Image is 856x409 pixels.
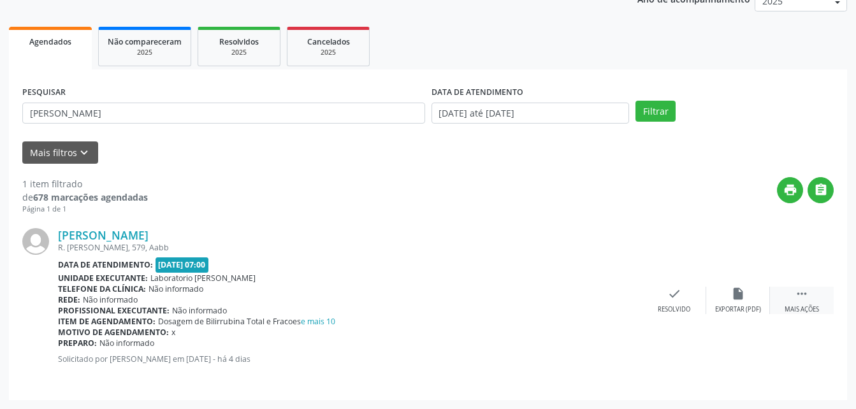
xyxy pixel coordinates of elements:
span: x [171,327,175,338]
span: Cancelados [307,36,350,47]
span: Laboratorio [PERSON_NAME] [150,273,256,283]
span: Resolvidos [219,36,259,47]
label: DATA DE ATENDIMENTO [432,83,523,103]
b: Data de atendimento: [58,259,153,270]
a: e mais 10 [301,316,335,327]
div: 1 item filtrado [22,177,148,190]
strong: 678 marcações agendadas [33,191,148,203]
p: Solicitado por [PERSON_NAME] em [DATE] - há 4 dias [58,354,642,364]
label: PESQUISAR [22,83,66,103]
b: Motivo de agendamento: [58,327,169,338]
b: Preparo: [58,338,97,348]
b: Profissional executante: [58,305,170,316]
i:  [814,183,828,197]
span: [DATE] 07:00 [156,257,209,272]
button: Mais filtroskeyboard_arrow_down [22,141,98,164]
button:  [808,177,834,203]
button: Filtrar [635,101,676,122]
b: Unidade executante: [58,273,148,283]
span: Não informado [149,283,203,294]
div: Mais ações [785,305,819,314]
span: Não informado [83,294,138,305]
span: Dosagem de Bilirrubina Total e Fracoes [158,316,335,327]
div: R. [PERSON_NAME], 579, Aabb [58,242,642,253]
div: Exportar (PDF) [715,305,761,314]
i:  [795,287,809,301]
span: Agendados [29,36,71,47]
span: Não informado [172,305,227,316]
a: [PERSON_NAME] [58,228,149,242]
i: insert_drive_file [731,287,745,301]
input: Selecione um intervalo [432,103,630,124]
div: 2025 [108,48,182,57]
div: de [22,190,148,204]
i: check [667,287,681,301]
input: Nome, CNS [22,103,425,124]
div: 2025 [207,48,271,57]
b: Item de agendamento: [58,316,156,327]
b: Rede: [58,294,80,305]
div: 2025 [296,48,360,57]
i: keyboard_arrow_down [77,146,91,160]
b: Telefone da clínica: [58,283,146,294]
span: Não informado [99,338,154,348]
img: img [22,228,49,255]
div: Resolvido [658,305,690,314]
div: Página 1 de 1 [22,204,148,215]
span: Não compareceram [108,36,182,47]
button: print [777,177,803,203]
i: print [783,183,797,197]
